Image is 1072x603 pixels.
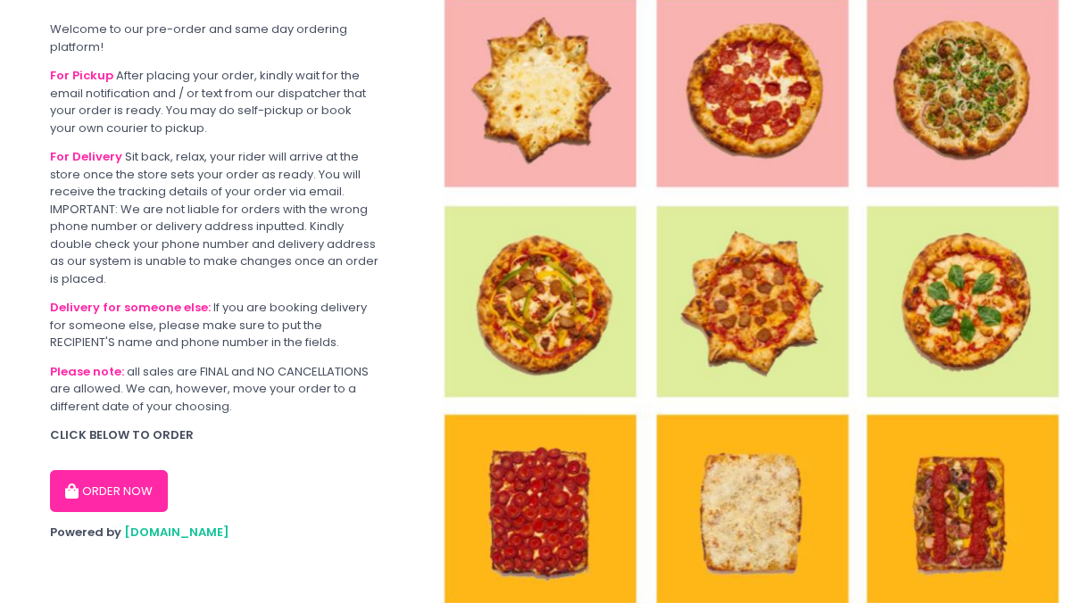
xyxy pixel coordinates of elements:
div: Powered by [50,524,378,541]
b: Delivery for someone else: [50,299,211,316]
b: For Pickup [50,67,113,84]
div: If you are booking delivery for someone else, please make sure to put the RECIPIENT'S name and ph... [50,299,378,351]
a: [DOMAIN_NAME] [124,524,229,541]
b: Please note: [50,363,124,380]
b: For Delivery [50,148,122,165]
div: After placing your order, kindly wait for the email notification and / or text from our dispatche... [50,67,378,136]
div: CLICK BELOW TO ORDER [50,426,378,444]
div: all sales are FINAL and NO CANCELLATIONS are allowed. We can, however, move your order to a diffe... [50,363,378,416]
div: Sit back, relax, your rider will arrive at the store once the store sets your order as ready. You... [50,148,378,287]
div: Welcome to our pre-order and same day ordering platform! [50,21,378,55]
button: ORDER NOW [50,470,168,513]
